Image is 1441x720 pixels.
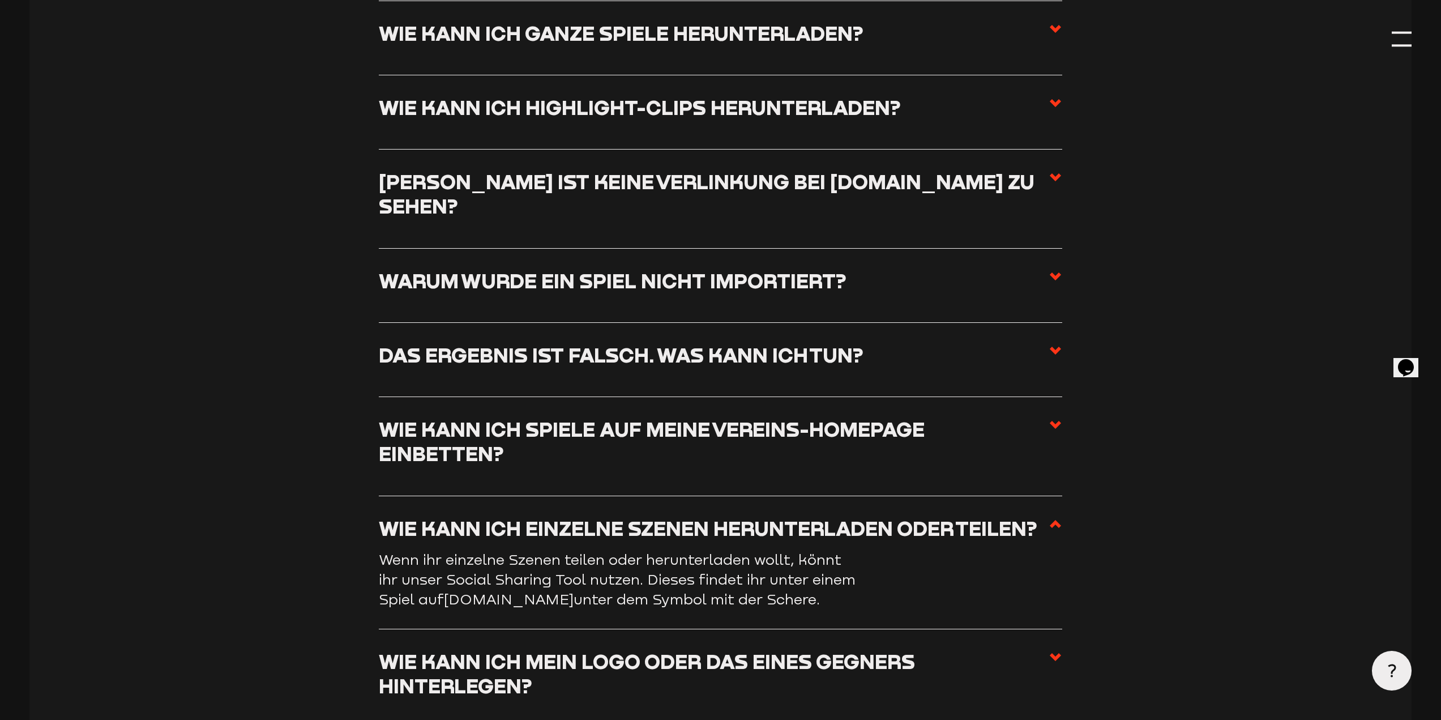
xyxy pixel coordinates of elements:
[379,169,1049,219] h3: [PERSON_NAME] ist keine Verlinkung bei [DOMAIN_NAME] zu sehen?
[379,95,901,120] h3: Wie kann ich Highlight-Clips herunterladen?
[379,550,860,609] p: Wenn ihr einzelne Szenen teilen oder herunterladen wollt, könnt ihr unser Social Sharing Tool nut...
[379,649,1049,698] h3: Wie kann ich mein Logo oder das eines Gegners hinterlegen?
[1393,343,1430,377] iframe: chat widget
[379,269,846,293] h3: Warum wurde ein Spiel nicht importiert?
[444,591,574,607] a: [DOMAIN_NAME]
[379,516,1037,540] h3: Wie kann ich einzelne Szenen herunterladen oder teilen?
[379,417,1049,466] h3: Wie kann ich Spiele auf meine Vereins-Homepage einbetten?
[379,343,863,367] h3: Das Ergebnis ist falsch. Was kann ich tun?
[379,21,863,45] h3: Wie kann ich ganze Spiele herunterladen?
